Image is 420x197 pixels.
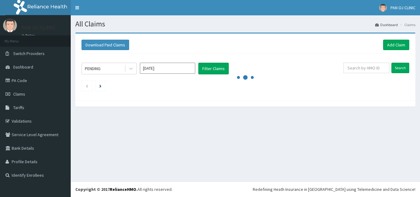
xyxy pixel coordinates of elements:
a: Previous page [85,83,88,89]
div: PENDING [85,65,101,72]
strong: Copyright © 2017 . [75,187,137,192]
input: Search by HMO ID [343,63,389,73]
svg: audio-loading [236,68,255,87]
a: Next page [99,83,101,89]
img: User Image [379,4,387,12]
input: Select Month and Year [140,63,195,74]
li: Claims [398,22,415,27]
button: Filter Claims [198,63,229,74]
a: Online [22,33,36,38]
p: PAN OJ CLINIC [22,25,55,30]
button: Download Paid Claims [81,40,129,50]
span: PAN OJ CLINIC [390,5,415,10]
span: Dashboard [13,64,33,70]
footer: All rights reserved. [71,181,420,197]
a: Dashboard [375,22,398,27]
input: Search [391,63,409,73]
div: Redefining Heath Insurance in [GEOGRAPHIC_DATA] using Telemedicine and Data Science! [253,186,415,192]
span: Tariffs [13,105,24,110]
span: Claims [13,91,25,97]
span: Switch Providers [13,51,45,56]
h1: All Claims [75,20,415,28]
a: Add Claim [383,40,409,50]
img: User Image [3,18,17,32]
a: RelianceHMO [110,187,136,192]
